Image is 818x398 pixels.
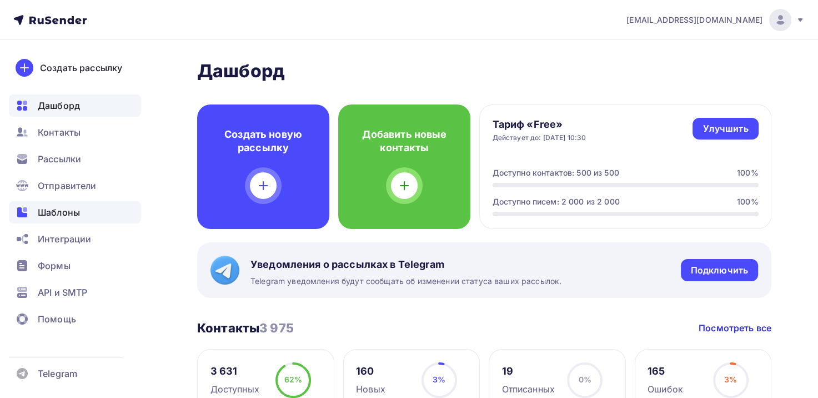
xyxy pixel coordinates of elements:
div: 165 [648,365,683,378]
div: Улучшить [702,122,748,135]
a: Рассылки [9,148,141,170]
h4: Тариф «Free» [493,118,586,131]
h4: Создать новую рассылку [215,128,312,155]
span: 62% [284,375,302,384]
span: Рассылки [38,152,81,166]
a: Контакты [9,121,141,143]
a: Дашборд [9,94,141,117]
span: 0% [578,375,591,384]
a: Посмотреть все [699,321,771,335]
span: Telegram [38,367,77,380]
div: Доступно контактов: 500 из 500 [493,167,619,178]
span: Отправители [38,179,97,192]
div: Подключить [691,264,748,277]
div: Отписанных [502,382,555,396]
h4: Добавить новые контакты [356,128,453,155]
div: 19 [502,365,555,378]
div: Создать рассылку [40,61,122,74]
div: Доступно писем: 2 000 из 2 000 [493,196,620,207]
span: [EMAIL_ADDRESS][DOMAIN_NAME] [626,14,762,26]
h3: Контакты [197,320,294,336]
h2: Дашборд [197,60,771,82]
span: 3 975 [259,321,294,335]
span: Telegram уведомления будут сообщать об изменении статуса ваших рассылок. [250,276,561,287]
div: Новых [356,382,385,396]
a: Формы [9,255,141,277]
span: Интеграции [38,232,91,246]
span: Формы [38,259,71,272]
span: API и SMTP [38,286,87,299]
div: Действует до: [DATE] 10:30 [493,133,586,142]
div: Доступных [210,382,259,396]
span: Дашборд [38,99,80,112]
div: 100% [737,196,759,207]
div: 160 [356,365,385,378]
a: [EMAIL_ADDRESS][DOMAIN_NAME] [626,9,805,31]
span: 3% [724,375,737,384]
div: 3 631 [210,365,259,378]
span: Шаблоны [38,206,80,219]
a: Шаблоны [9,201,141,223]
a: Отправители [9,175,141,197]
span: Помощь [38,312,76,326]
div: Ошибок [648,382,683,396]
div: 100% [737,167,759,178]
span: Контакты [38,126,81,139]
span: Уведомления о рассылках в Telegram [250,258,561,271]
span: 3% [433,375,445,384]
